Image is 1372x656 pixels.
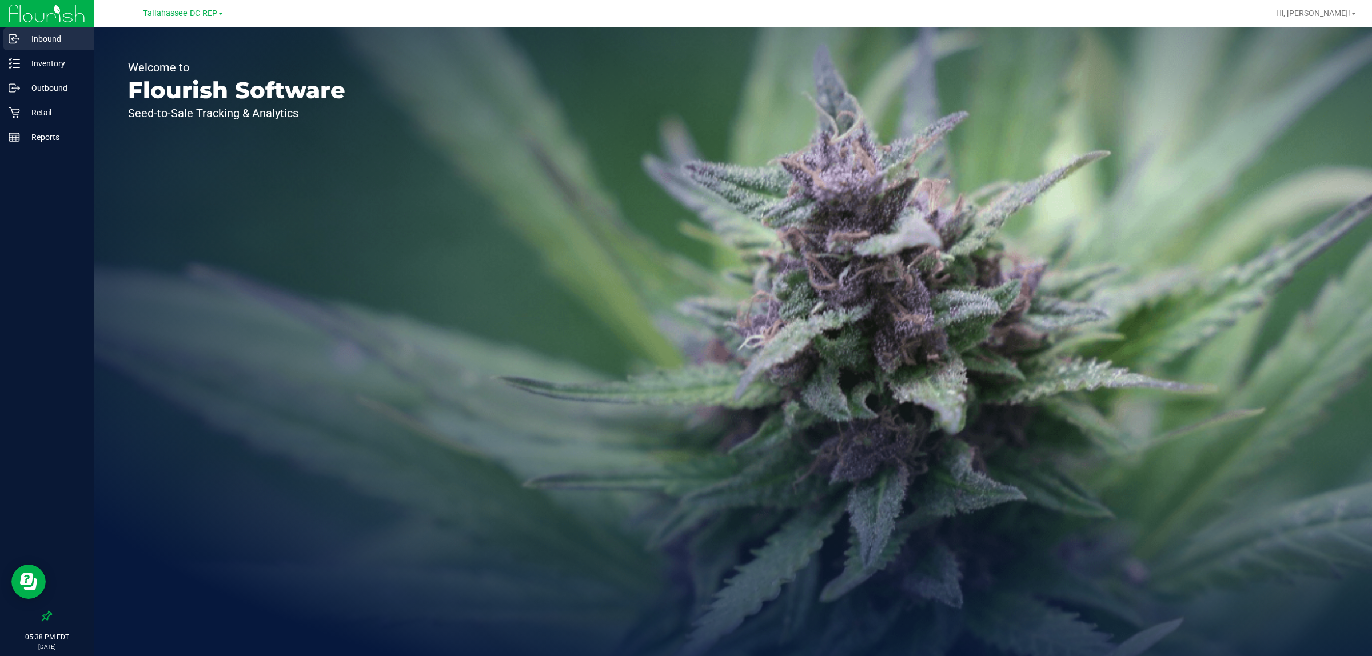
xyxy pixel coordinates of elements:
[41,610,53,622] label: Pin the sidebar to full width on large screens
[128,62,345,73] p: Welcome to
[5,632,89,642] p: 05:38 PM EDT
[20,130,89,144] p: Reports
[20,81,89,95] p: Outbound
[5,642,89,651] p: [DATE]
[1276,9,1350,18] span: Hi, [PERSON_NAME]!
[128,107,345,119] p: Seed-to-Sale Tracking & Analytics
[9,82,20,94] inline-svg: Outbound
[11,565,46,599] iframe: Resource center
[9,58,20,69] inline-svg: Inventory
[9,107,20,118] inline-svg: Retail
[20,32,89,46] p: Inbound
[143,9,217,18] span: Tallahassee DC REP
[20,57,89,70] p: Inventory
[128,79,345,102] p: Flourish Software
[9,131,20,143] inline-svg: Reports
[9,33,20,45] inline-svg: Inbound
[20,106,89,119] p: Retail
